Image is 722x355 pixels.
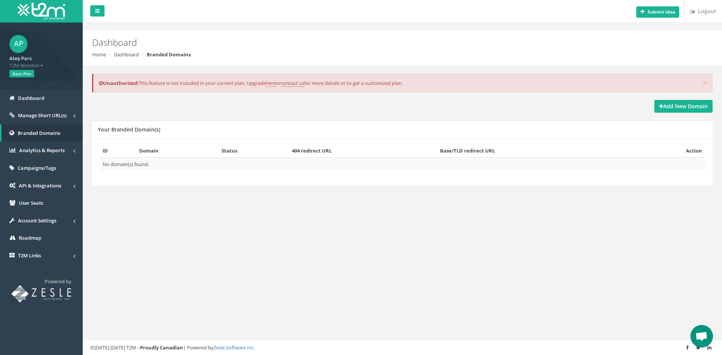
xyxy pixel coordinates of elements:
button: Submit idea [636,6,679,18]
strong: Proudly Canadian [140,344,183,351]
span: Dashboard [18,95,44,101]
b: Submit idea [648,9,675,15]
strong: Add New Domain [659,103,708,110]
div: ©[DATE]-[DATE] T2M – | Powered by [90,344,714,351]
h2: Dashboard [92,38,607,47]
div: This feature is not included in your current plan. Upgrade or for more details or to get a custom... [92,74,713,93]
strong: Ateş Pars [9,55,32,62]
span: Manage Short URL(s) [18,112,67,119]
span: Basic Plan [9,70,34,77]
a: here [266,80,276,87]
th: 404 redirect URL [289,144,437,157]
th: ID [100,144,136,157]
span: AP [9,35,27,53]
span: Account Settings [18,217,56,224]
b: Unauthorized: [99,80,139,86]
span: User Seats [19,199,43,206]
span: Branded Domains [18,130,60,136]
td: No domain(s) found. [100,157,705,171]
a: Zesle Software Inc. [214,344,255,351]
th: Base/TLD redirect URL [437,144,634,157]
a: Home [92,51,106,58]
a: Ateş Pars T2M Member [9,53,73,69]
strong: Branded Domains [147,51,191,58]
button: × [702,79,707,87]
span: T2M Member [9,62,73,69]
a: Add New Domain [654,100,713,113]
span: API & Integrations [19,182,61,189]
span: Powered by [45,278,71,285]
div: Open chat [690,325,713,347]
img: T2M URL Shortener powered by Zesle Software Inc. [11,285,71,302]
span: Campaigns/Tags [18,165,56,171]
span: Analytics & Reports [19,147,65,154]
h5: Your Branded Domain(s) [98,127,160,132]
th: Domain [136,144,218,157]
span: Roadmap [19,234,41,241]
a: Dashboard [114,51,139,58]
th: Status [218,144,289,157]
a: contact us [281,80,304,87]
img: T2M [18,3,65,20]
span: T2M Links [18,252,41,259]
th: Action [634,144,705,157]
